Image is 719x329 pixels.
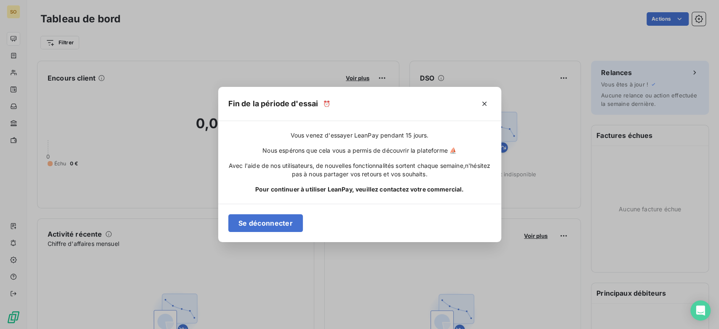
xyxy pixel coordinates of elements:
span: Avec l'aide de nos utilisateurs, de nouvelles fonctionnalités sortent chaque semaine, [229,162,465,169]
span: Nous espérons que cela vous a permis de découvrir la plateforme [262,146,457,155]
h5: Fin de la période d'essai [228,98,318,110]
span: ⛵️ [449,147,457,154]
span: ⏰ [323,100,330,108]
span: Pour continuer à utiliser LeanPay, veuillez contactez votre commercial. [255,185,464,194]
span: Vous venez d'essayer LeanPay pendant 15 jours. [291,131,429,140]
button: Se déconnecter [228,214,303,232]
div: Open Intercom Messenger [690,300,711,321]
